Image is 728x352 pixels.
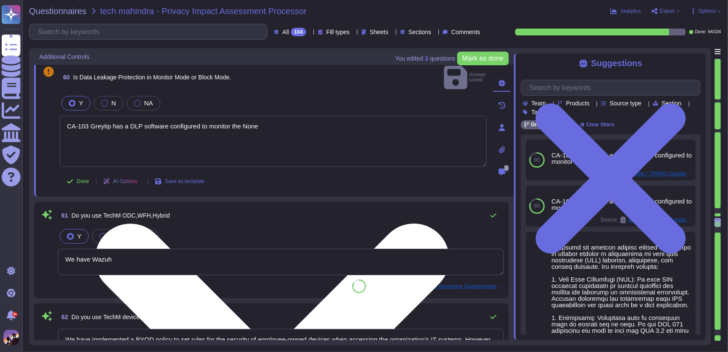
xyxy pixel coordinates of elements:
[2,328,25,347] button: user
[60,116,487,167] textarea: CA-103 Greytip has a DLP software configured to monitor the None
[73,74,231,81] span: Is Data Leakage Protection in Monitor Mode or Block Mode.
[58,212,68,218] span: 61
[39,54,90,60] span: Additional Controls
[60,74,70,80] span: 60
[504,165,509,171] span: 0
[111,99,116,107] span: N
[282,29,289,35] span: All
[34,24,267,39] input: Search by keywords
[409,29,432,35] span: Sections
[395,55,455,61] span: You edited question s
[370,29,389,35] span: Sheets
[699,9,716,14] span: Options
[451,29,480,35] span: Comments
[3,330,19,345] img: user
[144,99,153,107] span: NA
[100,7,307,15] span: tech mahindra - Privacy Impact Assessment Processor
[357,284,361,288] span: 83
[326,29,350,35] span: Fill types
[444,64,487,91] span: Answer saved
[12,312,17,317] div: 9+
[29,7,87,15] span: Questionnaires
[621,9,641,14] span: Analytics
[695,30,707,34] span: Done:
[58,314,68,320] span: 62
[58,249,504,275] textarea: We have Wazuh
[660,9,675,14] span: Export
[708,30,721,34] span: 94 / 104
[534,157,539,163] span: 80
[525,80,700,95] input: Search by keywords
[425,55,428,61] b: 3
[291,28,306,36] div: 104
[610,8,641,15] button: Analytics
[457,52,509,65] button: Mark as done
[534,204,539,209] span: 80
[462,55,504,62] span: Mark as done
[79,99,83,107] span: Y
